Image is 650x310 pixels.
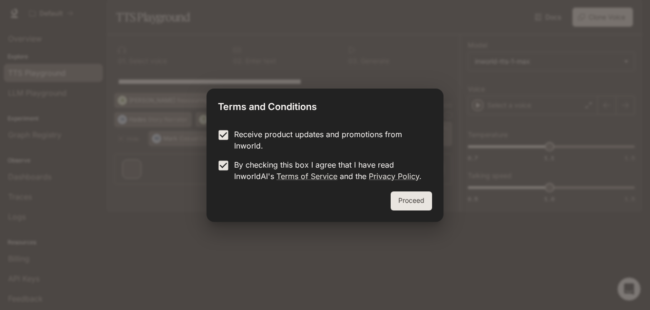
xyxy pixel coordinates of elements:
button: Proceed [391,191,432,210]
a: Terms of Service [276,171,337,181]
p: Receive product updates and promotions from Inworld. [234,129,424,151]
a: Privacy Policy [369,171,419,181]
h2: Terms and Conditions [207,89,443,121]
p: By checking this box I agree that I have read InworldAI's and the . [234,159,424,182]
